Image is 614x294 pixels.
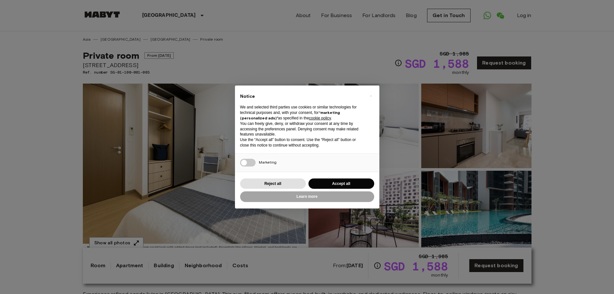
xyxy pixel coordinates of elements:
[240,191,374,202] button: Learn more
[240,178,306,189] button: Reject all
[240,121,364,137] p: You can freely give, deny, or withdraw your consent at any time by accessing the preferences pane...
[308,178,374,189] button: Accept all
[240,137,364,148] p: Use the “Accept all” button to consent. Use the “Reject all” button or close this notice to conti...
[240,110,340,120] strong: “marketing (personalized ads)”
[370,92,372,100] span: ×
[240,105,364,121] p: We and selected third parties use cookies or similar technologies for technical purposes and, wit...
[309,116,331,120] a: cookie policy
[259,160,277,165] span: Marketing
[366,91,376,101] button: Close this notice
[240,93,364,100] h2: Notice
